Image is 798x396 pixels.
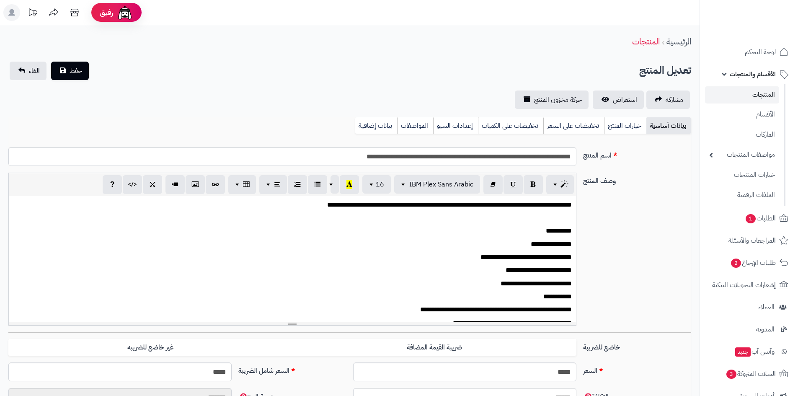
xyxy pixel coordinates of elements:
a: تخفيضات على السعر [543,117,604,134]
span: الغاء [29,66,40,76]
label: غير خاضع للضريبه [8,339,292,356]
a: طلبات الإرجاع2 [705,253,793,273]
a: المراجعات والأسئلة [705,230,793,251]
h2: تعديل المنتج [639,62,691,79]
span: استعراض [613,95,637,105]
span: السلات المتروكة [726,368,776,380]
a: الرئيسية [666,35,691,48]
a: بيانات أساسية [646,117,691,134]
span: لوحة التحكم [745,46,776,58]
a: إعدادات السيو [433,117,478,134]
a: الطلبات1 [705,208,793,228]
span: المراجعات والأسئلة [728,235,776,246]
a: السلات المتروكة3 [705,364,793,384]
button: IBM Plex Sans Arabic [394,175,480,194]
span: العملاء [758,301,775,313]
span: الطلبات [745,212,776,224]
a: لوحة التحكم [705,42,793,62]
a: الأقسام [705,106,779,124]
a: استعراض [593,91,644,109]
a: المنتجات [705,86,779,104]
span: جديد [735,347,751,357]
a: خيارات المنتج [604,117,646,134]
span: حركة مخزون المنتج [534,95,582,105]
a: حركة مخزون المنتج [515,91,589,109]
label: خاضع للضريبة [580,339,695,352]
label: السعر شامل الضريبة [235,362,350,376]
a: العملاء [705,297,793,317]
a: تخفيضات على الكميات [478,117,543,134]
a: إشعارات التحويلات البنكية [705,275,793,295]
label: وصف المنتج [580,173,695,186]
span: 3 [726,370,736,379]
span: رفيق [100,8,113,18]
a: المواصفات [397,117,433,134]
span: المدونة [756,324,775,335]
span: طلبات الإرجاع [730,257,776,269]
label: اسم المنتج [580,147,695,160]
a: خيارات المنتجات [705,166,779,184]
a: مواصفات المنتجات [705,146,779,164]
button: حفظ [51,62,89,80]
span: الأقسام والمنتجات [730,68,776,80]
a: الماركات [705,126,779,144]
a: المنتجات [632,35,660,48]
span: إشعارات التحويلات البنكية [712,279,776,291]
span: IBM Plex Sans Arabic [409,179,473,189]
span: 16 [376,179,384,189]
a: الملفات الرقمية [705,186,779,204]
a: المدونة [705,319,793,339]
span: 2 [731,259,741,268]
span: 1 [746,214,756,223]
span: مشاركه [666,95,683,105]
button: 16 [362,175,391,194]
a: مشاركه [646,91,690,109]
a: وآتس آبجديد [705,342,793,362]
img: ai-face.png [116,4,133,21]
a: بيانات إضافية [355,117,397,134]
label: ضريبة القيمة المضافة [292,339,576,356]
span: وآتس آب [734,346,775,357]
a: الغاء [10,62,46,80]
label: السعر [580,362,695,376]
img: logo-2.png [741,6,790,24]
span: حفظ [70,66,82,76]
a: تحديثات المنصة [22,4,43,23]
